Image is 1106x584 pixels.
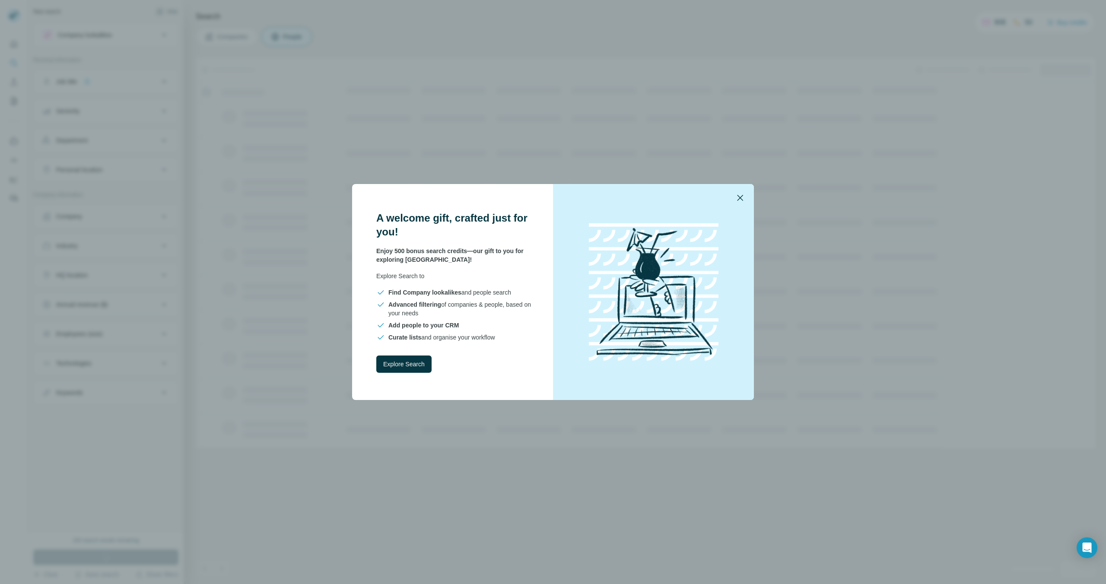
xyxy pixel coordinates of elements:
span: of companies & people, based on your needs [388,300,532,317]
h3: A welcome gift, crafted just for you! [376,211,532,239]
button: Explore Search [376,355,432,373]
span: Find Company lookalikes [388,289,461,296]
span: and organise your workflow [388,333,495,342]
div: Open Intercom Messenger [1077,537,1097,558]
img: laptop [576,214,731,370]
p: Explore Search to [376,272,532,280]
span: and people search [388,288,511,297]
span: Advanced filtering [388,301,441,308]
p: Enjoy 500 bonus search credits—our gift to you for exploring [GEOGRAPHIC_DATA]! [376,247,532,264]
span: Add people to your CRM [388,322,459,329]
span: Explore Search [383,360,425,368]
span: Curate lists [388,334,421,341]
